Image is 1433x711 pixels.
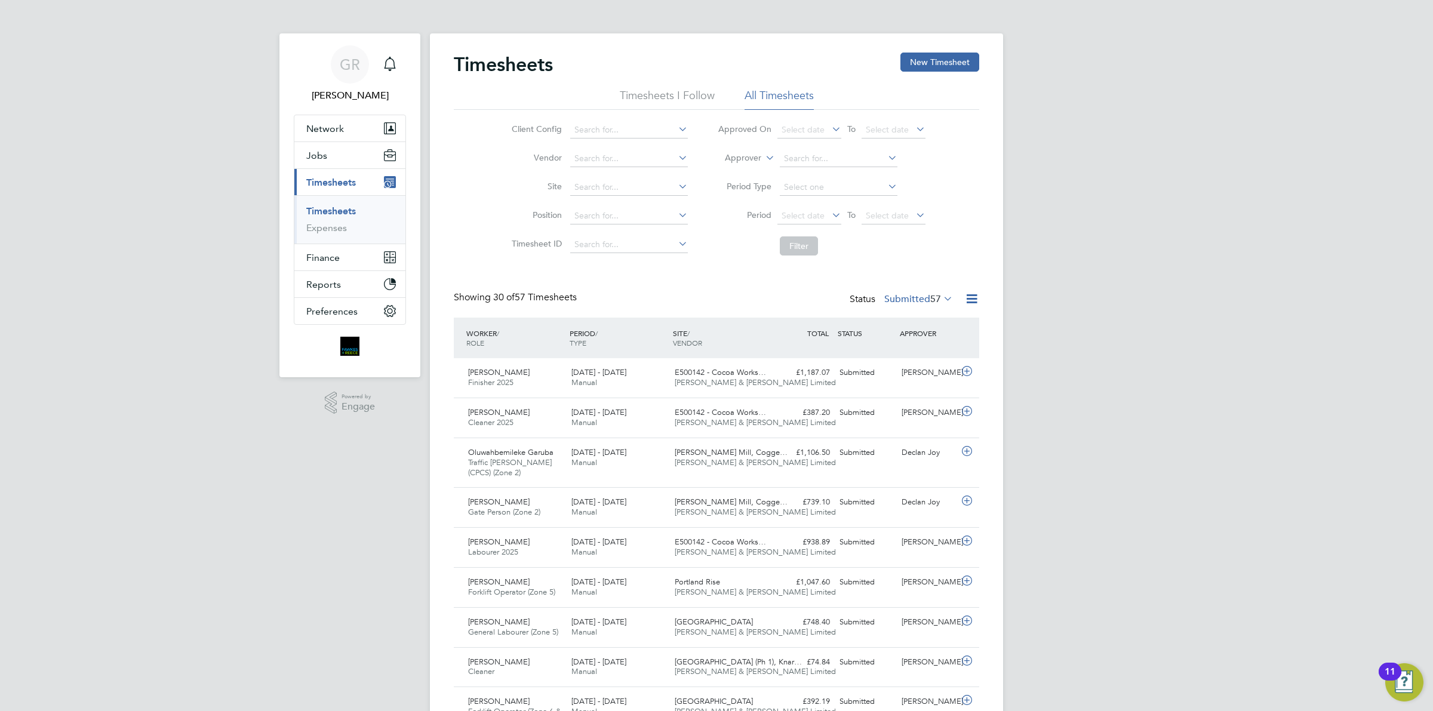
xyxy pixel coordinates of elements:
label: Client Config [508,124,562,134]
span: Manual [571,377,597,387]
span: [PERSON_NAME] [468,657,530,667]
div: Submitted [835,533,897,552]
span: Gate Person (Zone 2) [468,507,540,517]
span: Finance [306,252,340,263]
div: [PERSON_NAME] [897,612,959,632]
span: Timesheets [306,177,356,188]
span: [DATE] - [DATE] [571,617,626,627]
span: [PERSON_NAME] & [PERSON_NAME] Limited [675,417,836,427]
span: Jobs [306,150,327,161]
span: Select date [782,210,825,221]
div: [PERSON_NAME] [897,573,959,592]
span: [PERSON_NAME] Mill, Cogge… [675,497,788,507]
span: Manual [571,417,597,427]
span: [GEOGRAPHIC_DATA] [675,617,753,627]
span: / [687,328,690,338]
button: New Timesheet [900,53,979,72]
span: Manual [571,547,597,557]
span: [DATE] - [DATE] [571,577,626,587]
span: [PERSON_NAME] Mill, Cogge… [675,447,788,457]
span: 30 of [493,291,515,303]
span: GR [340,57,360,72]
button: Reports [294,271,405,297]
span: [PERSON_NAME] [468,407,530,417]
span: [DATE] - [DATE] [571,497,626,507]
span: Select date [782,124,825,135]
div: £387.20 [773,403,835,423]
div: £748.40 [773,612,835,632]
div: STATUS [835,322,897,344]
span: [PERSON_NAME] & [PERSON_NAME] Limited [675,587,836,597]
div: Submitted [835,443,897,463]
button: Network [294,115,405,141]
div: Submitted [835,493,897,512]
div: Declan Joy [897,493,959,512]
label: Timesheet ID [508,238,562,249]
span: 57 Timesheets [493,291,577,303]
span: [PERSON_NAME] & [PERSON_NAME] Limited [675,507,836,517]
span: [DATE] - [DATE] [571,696,626,706]
span: Select date [866,124,909,135]
input: Search for... [570,208,688,224]
div: Declan Joy [897,443,959,463]
div: Timesheets [294,195,405,244]
span: [GEOGRAPHIC_DATA] [675,696,753,706]
a: GR[PERSON_NAME] [294,45,406,103]
a: Timesheets [306,205,356,217]
label: Approved On [718,124,771,134]
button: Preferences [294,298,405,324]
span: [DATE] - [DATE] [571,407,626,417]
span: Gareth Richardson [294,88,406,103]
input: Search for... [570,150,688,167]
div: Submitted [835,612,897,632]
div: [PERSON_NAME] [897,363,959,383]
span: E500142 - Cocoa Works… [675,537,766,547]
span: [PERSON_NAME] & [PERSON_NAME] Limited [675,547,836,557]
span: [PERSON_NAME] [468,617,530,627]
span: [PERSON_NAME] [468,497,530,507]
span: [PERSON_NAME] [468,577,530,587]
span: Traffic [PERSON_NAME] (CPCS) (Zone 2) [468,457,552,478]
span: [PERSON_NAME] [468,537,530,547]
button: Jobs [294,142,405,168]
div: Submitted [835,652,897,672]
span: Powered by [342,392,375,402]
h2: Timesheets [454,53,553,76]
div: Status [850,291,955,308]
span: [PERSON_NAME] [468,696,530,706]
span: E500142 - Cocoa Works… [675,407,766,417]
span: Preferences [306,306,358,317]
span: Engage [342,402,375,412]
span: Finisher 2025 [468,377,513,387]
div: [PERSON_NAME] [897,403,959,423]
span: To [844,207,859,223]
div: £938.89 [773,533,835,552]
a: Powered byEngage [325,392,376,414]
span: [DATE] - [DATE] [571,447,626,457]
li: Timesheets I Follow [620,88,715,110]
div: 11 [1385,672,1395,687]
input: Select one [780,179,897,196]
span: Manual [571,507,597,517]
div: PERIOD [567,322,670,353]
a: Expenses [306,222,347,233]
span: Manual [571,666,597,676]
span: / [595,328,598,338]
span: 57 [930,293,941,305]
button: Filter [780,236,818,256]
span: Portland Rise [675,577,720,587]
span: [PERSON_NAME] & [PERSON_NAME] Limited [675,457,836,467]
div: £1,106.50 [773,443,835,463]
span: TYPE [570,338,586,347]
span: [DATE] - [DATE] [571,367,626,377]
input: Search for... [570,236,688,253]
span: [DATE] - [DATE] [571,537,626,547]
span: Labourer 2025 [468,547,518,557]
label: Period [718,210,771,220]
img: bromak-logo-retina.png [340,337,359,356]
input: Search for... [780,150,897,167]
div: Showing [454,291,579,304]
span: / [497,328,499,338]
span: ROLE [466,338,484,347]
label: Vendor [508,152,562,163]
